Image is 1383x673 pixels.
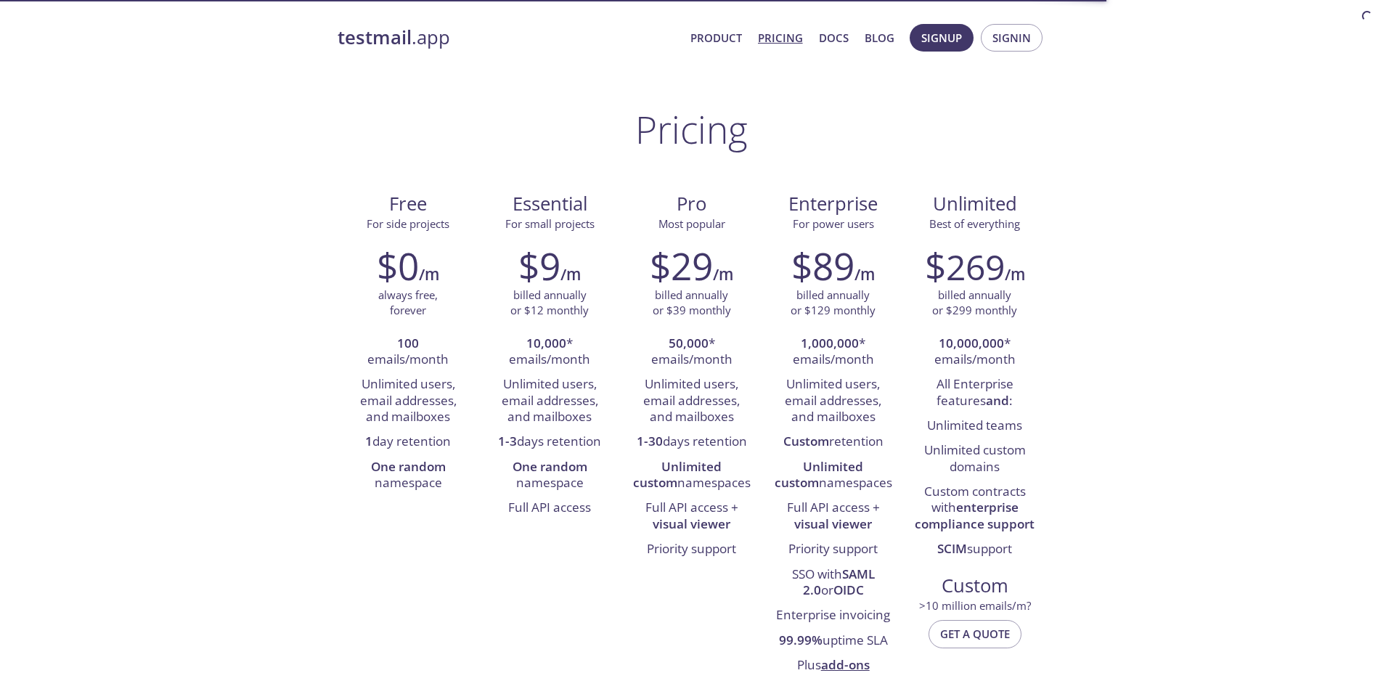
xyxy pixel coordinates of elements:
[632,372,751,430] li: Unlimited users, email addresses, and mailboxes
[371,458,446,475] strong: One random
[773,372,893,430] li: Unlimited users, email addresses, and mailboxes
[915,414,1035,439] li: Unlimited teams
[865,28,894,47] a: Blog
[518,244,560,287] h2: $9
[377,244,419,287] h2: $0
[791,287,876,319] p: billed annually or $129 monthly
[783,433,829,449] strong: Custom
[669,335,709,351] strong: 50,000
[713,262,733,287] h6: /m
[929,216,1020,231] span: Best of everything
[1005,262,1025,287] h6: /m
[919,598,1031,613] span: > 10 million emails/m?
[378,287,438,319] p: always free, forever
[633,458,722,491] strong: Unlimited custom
[632,496,751,537] li: Full API access +
[939,335,1004,351] strong: 10,000,000
[992,28,1031,47] span: Signin
[773,563,893,604] li: SSO with or
[505,216,595,231] span: For small projects
[932,287,1017,319] p: billed annually or $299 monthly
[929,620,1021,648] button: Get a quote
[801,335,859,351] strong: 1,000,000
[491,192,609,216] span: Essential
[791,244,854,287] h2: $89
[490,372,610,430] li: Unlimited users, email addresses, and mailboxes
[773,332,893,373] li: * emails/month
[937,540,967,557] strong: SCIM
[758,28,803,47] a: Pricing
[560,262,581,287] h6: /m
[775,458,864,491] strong: Unlimited custom
[635,107,748,151] h1: Pricing
[490,496,610,521] li: Full API access
[367,216,449,231] span: For side projects
[632,455,751,497] li: namespaces
[933,191,1017,216] span: Unlimited
[915,537,1035,562] li: support
[821,656,870,673] a: add-ons
[773,496,893,537] li: Full API access +
[349,192,468,216] span: Free
[632,332,751,373] li: * emails/month
[940,624,1010,643] span: Get a quote
[650,244,713,287] h2: $29
[794,515,872,532] strong: visual viewer
[653,287,731,319] p: billed annually or $39 monthly
[348,332,468,373] li: emails/month
[774,192,892,216] span: Enterprise
[946,243,1005,290] span: 269
[690,28,742,47] a: Product
[915,332,1035,373] li: * emails/month
[773,455,893,497] li: namespaces
[365,433,372,449] strong: 1
[773,537,893,562] li: Priority support
[526,335,566,351] strong: 10,000
[915,439,1035,480] li: Unlimited custom domains
[513,458,587,475] strong: One random
[637,433,663,449] strong: 1-30
[510,287,589,319] p: billed annually or $12 monthly
[915,480,1035,537] li: Custom contracts with
[915,499,1035,531] strong: enterprise compliance support
[632,537,751,562] li: Priority support
[490,455,610,497] li: namespace
[348,455,468,497] li: namespace
[981,24,1043,52] button: Signin
[773,603,893,628] li: Enterprise invoicing
[986,392,1009,409] strong: and
[490,430,610,454] li: days retention
[803,566,875,598] strong: SAML 2.0
[779,632,823,648] strong: 99.99%
[833,582,864,598] strong: OIDC
[921,28,962,47] span: Signup
[397,335,419,351] strong: 100
[819,28,849,47] a: Docs
[910,24,974,52] button: Signup
[915,574,1034,598] span: Custom
[915,372,1035,414] li: All Enterprise features :
[498,433,517,449] strong: 1-3
[773,629,893,653] li: uptime SLA
[632,192,751,216] span: Pro
[419,262,439,287] h6: /m
[793,216,874,231] span: For power users
[854,262,875,287] h6: /m
[632,430,751,454] li: days retention
[348,372,468,430] li: Unlimited users, email addresses, and mailboxes
[490,332,610,373] li: * emails/month
[338,25,679,50] a: testmail.app
[658,216,725,231] span: Most popular
[653,515,730,532] strong: visual viewer
[925,244,1005,287] h2: $
[773,430,893,454] li: retention
[338,25,412,50] strong: testmail
[348,430,468,454] li: day retention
